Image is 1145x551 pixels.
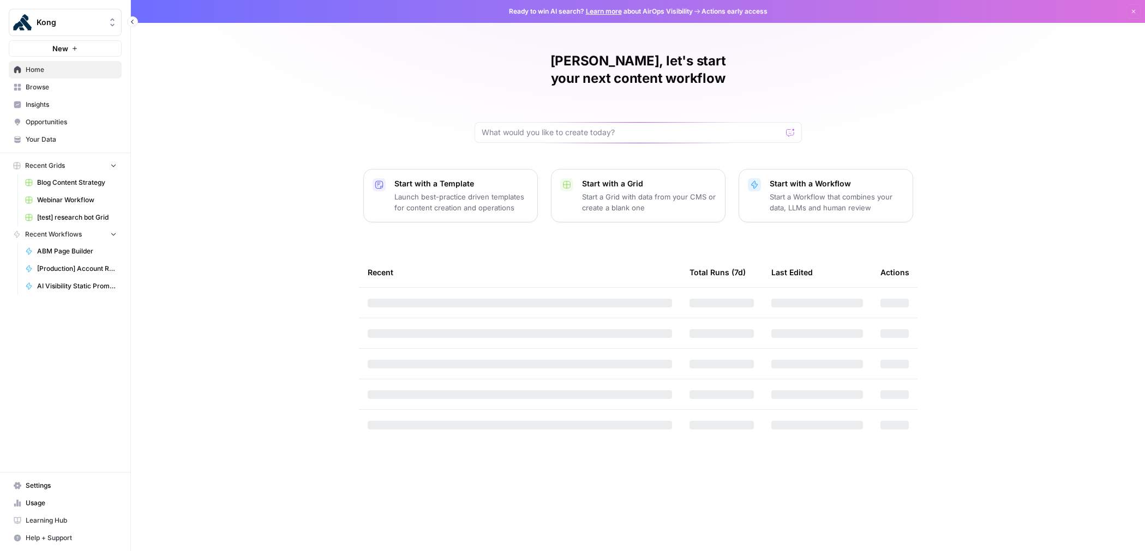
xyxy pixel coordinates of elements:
a: AI Visibility Static Prompts [20,277,122,295]
a: Insights [9,96,122,113]
button: Workspace: Kong [9,9,122,36]
a: Blog Content Strategy [20,174,122,191]
span: Learning Hub [26,516,117,525]
span: Recent Workflows [25,229,82,239]
span: Kong [37,17,103,28]
span: Help + Support [26,533,117,543]
div: Total Runs (7d) [690,257,746,287]
a: [test] research bot Grid [20,209,122,226]
img: Kong Logo [13,13,32,32]
div: Recent [368,257,672,287]
p: Launch best-practice driven templates for content creation and operations [394,191,529,213]
button: Start with a TemplateLaunch best-practice driven templates for content creation and operations [363,169,538,222]
span: AI Visibility Static Prompts [37,281,117,291]
span: Webinar Workflow [37,195,117,205]
p: Start with a Template [394,178,529,189]
a: Usage [9,494,122,512]
span: Opportunities [26,117,117,127]
span: Browse [26,82,117,92]
button: Recent Grids [9,158,122,174]
span: Recent Grids [25,161,65,171]
p: Start with a Grid [582,178,716,189]
a: Home [9,61,122,78]
span: Your Data [26,135,117,144]
span: [Production] Account Research Bot [37,264,117,274]
a: Settings [9,477,122,494]
button: Start with a WorkflowStart a Workflow that combines your data, LLMs and human review [739,169,913,222]
a: [Production] Account Research Bot [20,260,122,277]
span: Ready to win AI search? about AirOps Visibility [509,7,693,16]
span: Usage [26,498,117,508]
button: Help + Support [9,529,122,547]
a: Learn more [586,7,622,15]
div: Actions [880,257,909,287]
span: New [52,43,68,54]
a: ABM Page Builder [20,243,122,260]
a: Your Data [9,131,122,148]
a: Browse [9,78,122,96]
p: Start a Workflow that combines your data, LLMs and human review [770,191,904,213]
span: Actions early access [702,7,768,16]
h1: [PERSON_NAME], let's start your next content workflow [475,52,802,87]
p: Start a Grid with data from your CMS or create a blank one [582,191,716,213]
a: Opportunities [9,113,122,131]
button: Start with a GridStart a Grid with data from your CMS or create a blank one [551,169,726,222]
span: Blog Content Strategy [37,178,117,187]
span: Insights [26,100,117,110]
p: Start with a Workflow [770,178,904,189]
span: Settings [26,481,117,491]
input: What would you like to create today? [482,127,782,138]
div: Last Edited [771,257,813,287]
a: Webinar Workflow [20,191,122,209]
span: ABM Page Builder [37,246,117,256]
span: [test] research bot Grid [37,213,117,222]
a: Learning Hub [9,512,122,529]
span: Home [26,65,117,75]
button: Recent Workflows [9,226,122,243]
button: New [9,40,122,57]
